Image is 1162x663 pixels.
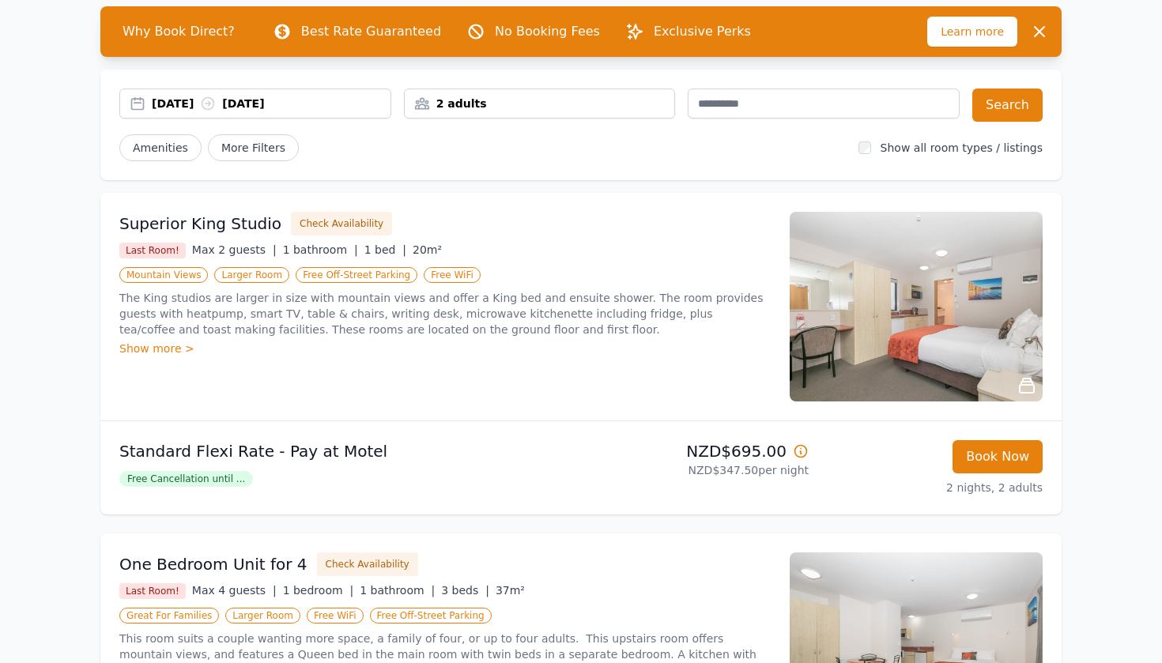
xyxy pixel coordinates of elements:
[413,243,442,256] span: 20m²
[495,22,600,41] p: No Booking Fees
[119,440,575,462] p: Standard Flexi Rate - Pay at Motel
[119,134,202,161] button: Amenities
[496,584,525,597] span: 37m²
[881,141,1043,154] label: Show all room types / listings
[654,22,751,41] p: Exclusive Perks
[821,480,1043,495] p: 2 nights, 2 adults
[225,608,300,623] span: Larger Room
[283,243,358,256] span: 1 bathroom |
[192,584,277,597] span: Max 4 guests |
[364,243,406,256] span: 1 bed |
[283,584,354,597] span: 1 bedroom |
[424,267,481,283] span: Free WiFi
[152,96,390,111] div: [DATE] [DATE]
[119,553,307,575] h3: One Bedroom Unit for 4
[119,243,186,258] span: Last Room!
[587,440,809,462] p: NZD$695.00
[119,213,281,235] h3: Superior King Studio
[307,608,364,623] span: Free WiFi
[208,134,299,161] span: More Filters
[317,552,418,576] button: Check Availability
[291,212,392,235] button: Check Availability
[192,243,277,256] span: Max 2 guests |
[972,89,1043,122] button: Search
[370,608,492,623] span: Free Off-Street Parking
[301,22,441,41] p: Best Rate Guaranteed
[360,584,435,597] span: 1 bathroom |
[296,267,417,283] span: Free Off-Street Parking
[587,462,809,478] p: NZD$347.50 per night
[927,17,1017,47] span: Learn more
[214,267,289,283] span: Larger Room
[110,16,247,47] span: Why Book Direct?
[953,440,1043,473] button: Book Now
[119,267,208,283] span: Mountain Views
[119,341,771,356] div: Show more >
[119,608,219,623] span: Great For Families
[119,290,771,337] p: The King studios are larger in size with mountain views and offer a King bed and ensuite shower. ...
[405,96,675,111] div: 2 adults
[441,584,489,597] span: 3 beds |
[119,471,253,487] span: Free Cancellation until ...
[119,583,186,599] span: Last Room!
